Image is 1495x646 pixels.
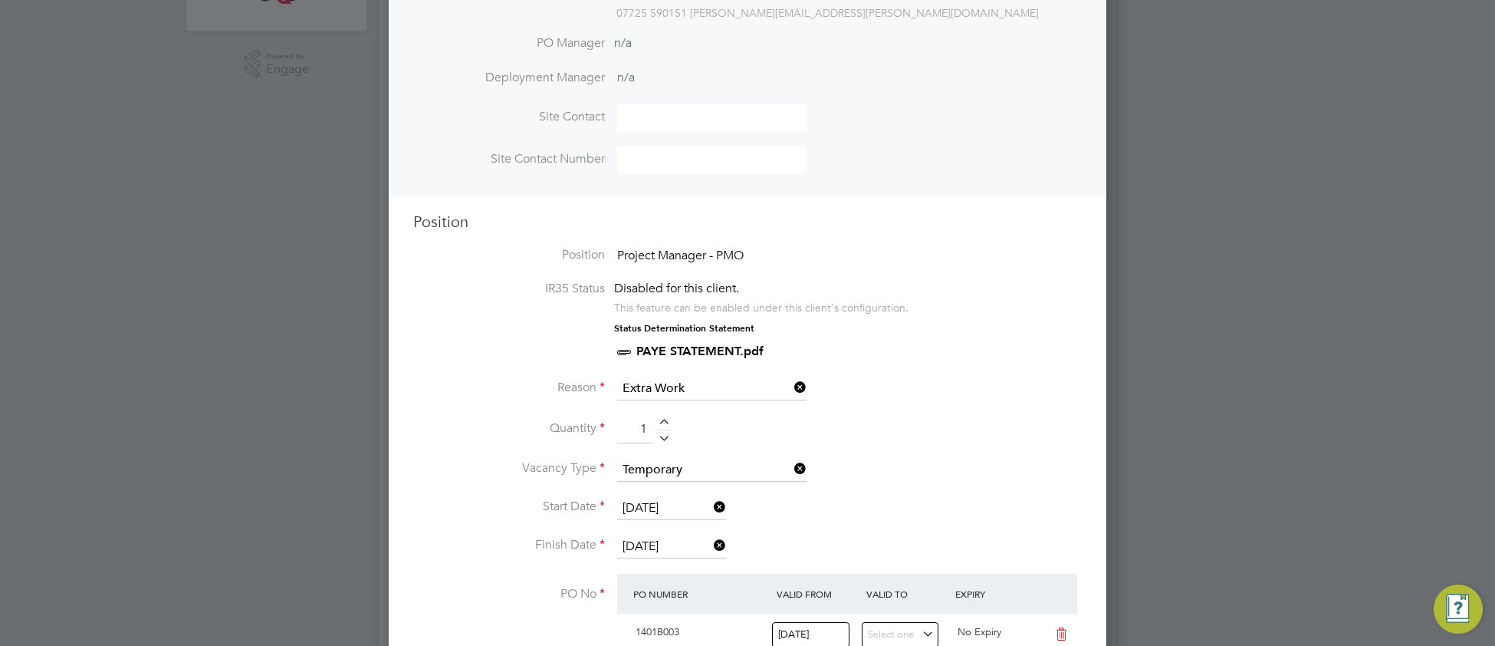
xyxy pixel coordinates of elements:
input: Select one [617,497,726,520]
span: No Expiry [958,625,1001,638]
span: 1401B003 [636,625,679,638]
button: Engage Resource Center [1434,585,1483,634]
input: Select one [617,536,726,559]
label: Reason [413,380,605,396]
label: Site Contact [413,109,605,125]
label: Vacancy Type [413,460,605,476]
div: Valid To [863,580,952,608]
span: Project Manager - PMO [617,248,744,263]
strong: Status Determination Statement [614,323,754,334]
div: PO Number [629,580,773,608]
span: Disabled for this client. [614,281,739,296]
h3: Position [413,212,1082,232]
label: Start Date [413,499,605,515]
input: Select one [617,459,807,482]
label: Finish Date [413,537,605,553]
label: Position [413,247,605,263]
span: n/a [617,70,635,85]
span: n/a [614,35,632,51]
a: PAYE STATEMENT.pdf [636,344,764,358]
span: [PERSON_NAME][EMAIL_ADDRESS][PERSON_NAME][DOMAIN_NAME] [690,6,1039,20]
label: Site Contact Number [413,151,605,167]
input: Select one [617,377,807,400]
label: IR35 Status [413,281,605,297]
label: PO No [413,586,605,602]
div: This feature can be enabled under this client's configuration. [614,297,909,315]
span: 07725 590151 [616,6,687,20]
label: PO Manager [413,35,605,51]
label: Quantity [413,420,605,437]
div: Valid From [773,580,863,608]
div: Expiry [951,580,1041,608]
label: Deployment Manager [413,70,605,86]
